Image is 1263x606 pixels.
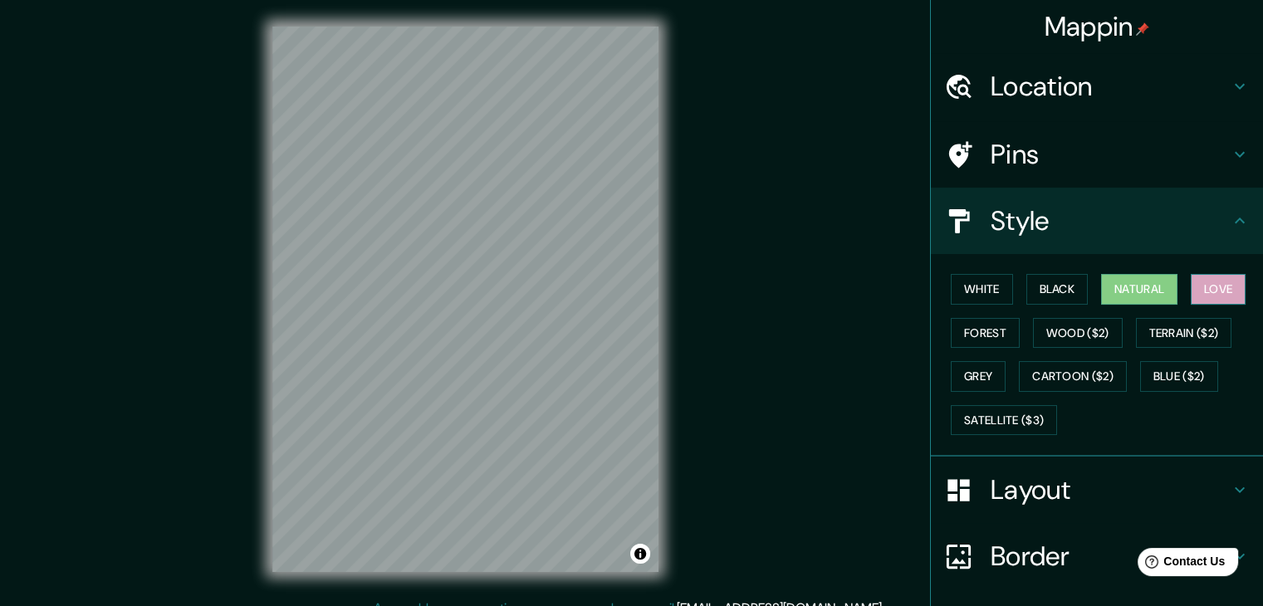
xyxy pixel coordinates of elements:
h4: Layout [991,473,1230,506]
button: Satellite ($3) [951,405,1057,436]
h4: Location [991,70,1230,103]
div: Pins [931,121,1263,188]
div: Border [931,523,1263,589]
div: Location [931,53,1263,120]
iframe: Help widget launcher [1115,541,1245,588]
button: Terrain ($2) [1136,318,1232,349]
h4: Style [991,204,1230,237]
button: Black [1026,274,1089,305]
button: Love [1191,274,1246,305]
button: White [951,274,1013,305]
button: Natural [1101,274,1177,305]
button: Cartoon ($2) [1019,361,1127,392]
button: Wood ($2) [1033,318,1123,349]
button: Blue ($2) [1140,361,1218,392]
h4: Border [991,540,1230,573]
h4: Pins [991,138,1230,171]
div: Layout [931,457,1263,523]
button: Grey [951,361,1006,392]
div: Style [931,188,1263,254]
h4: Mappin [1045,10,1150,43]
button: Toggle attribution [630,544,650,564]
button: Forest [951,318,1020,349]
img: pin-icon.png [1136,22,1149,36]
canvas: Map [272,27,658,572]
